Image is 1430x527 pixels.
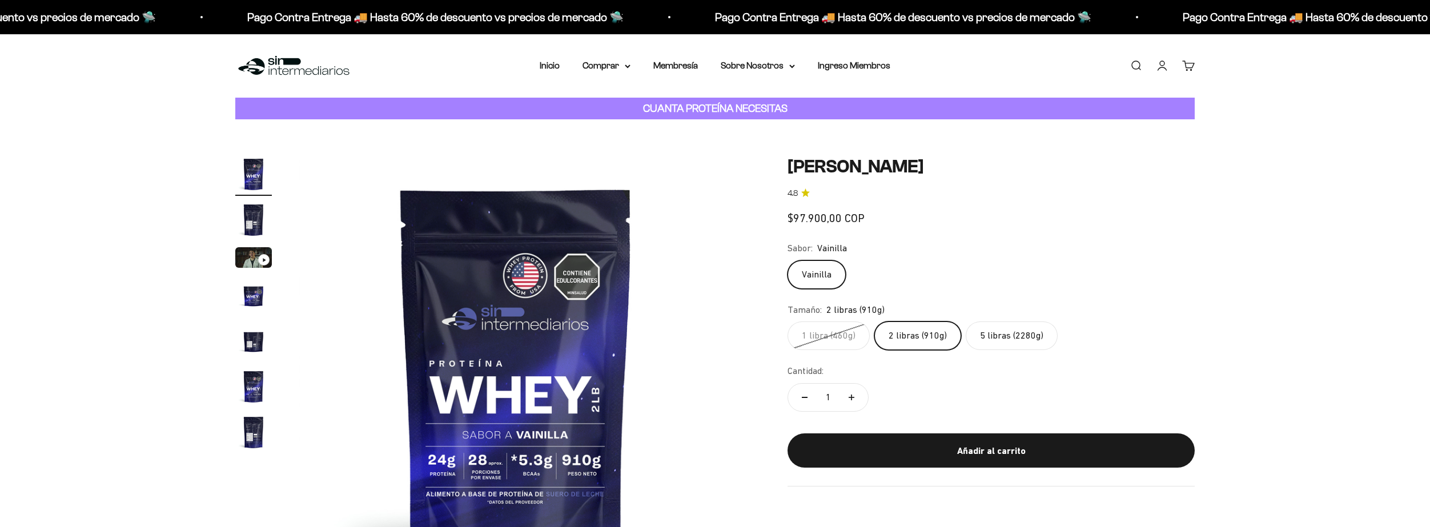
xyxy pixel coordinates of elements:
summary: Comprar [583,58,630,73]
img: Proteína Whey - Vainilla [235,202,272,238]
button: Reducir cantidad [788,384,821,411]
button: Aumentar cantidad [835,384,868,411]
legend: Tamaño: [788,303,822,317]
img: Proteína Whey - Vainilla [235,277,272,313]
button: Ir al artículo 5 [235,323,272,363]
a: Membresía [653,61,698,70]
strong: CUANTA PROTEÍNA NECESITAS [643,102,788,114]
p: Pago Contra Entrega 🚚 Hasta 60% de descuento vs precios de mercado 🛸 [245,8,621,26]
p: Pago Contra Entrega 🚚 Hasta 60% de descuento vs precios de mercado 🛸 [713,8,1089,26]
button: Ir al artículo 2 [235,202,272,242]
img: Proteína Whey - Vainilla [235,156,272,192]
img: Proteína Whey - Vainilla [235,414,272,450]
img: Proteína Whey - Vainilla [235,323,272,359]
button: Ir al artículo 6 [235,368,272,408]
img: Proteína Whey - Vainilla [235,368,272,405]
button: Añadir al carrito [788,433,1195,468]
button: Ir al artículo 4 [235,277,272,317]
summary: Sobre Nosotros [721,58,795,73]
h1: [PERSON_NAME] [788,156,1195,178]
a: Ingreso Miembros [818,61,890,70]
a: Inicio [540,61,560,70]
legend: Sabor: [788,241,813,256]
div: Añadir al carrito [810,444,1172,458]
button: Ir al artículo 3 [235,247,272,271]
button: Ir al artículo 7 [235,414,272,454]
a: 4.84.8 de 5.0 estrellas [788,187,1195,200]
sale-price: $97.900,00 COP [788,209,865,227]
label: Cantidad: [788,364,824,379]
span: 2 libras (910g) [826,303,885,317]
span: 4.8 [788,187,798,200]
span: Vainilla [817,241,847,256]
button: Ir al artículo 1 [235,156,272,196]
